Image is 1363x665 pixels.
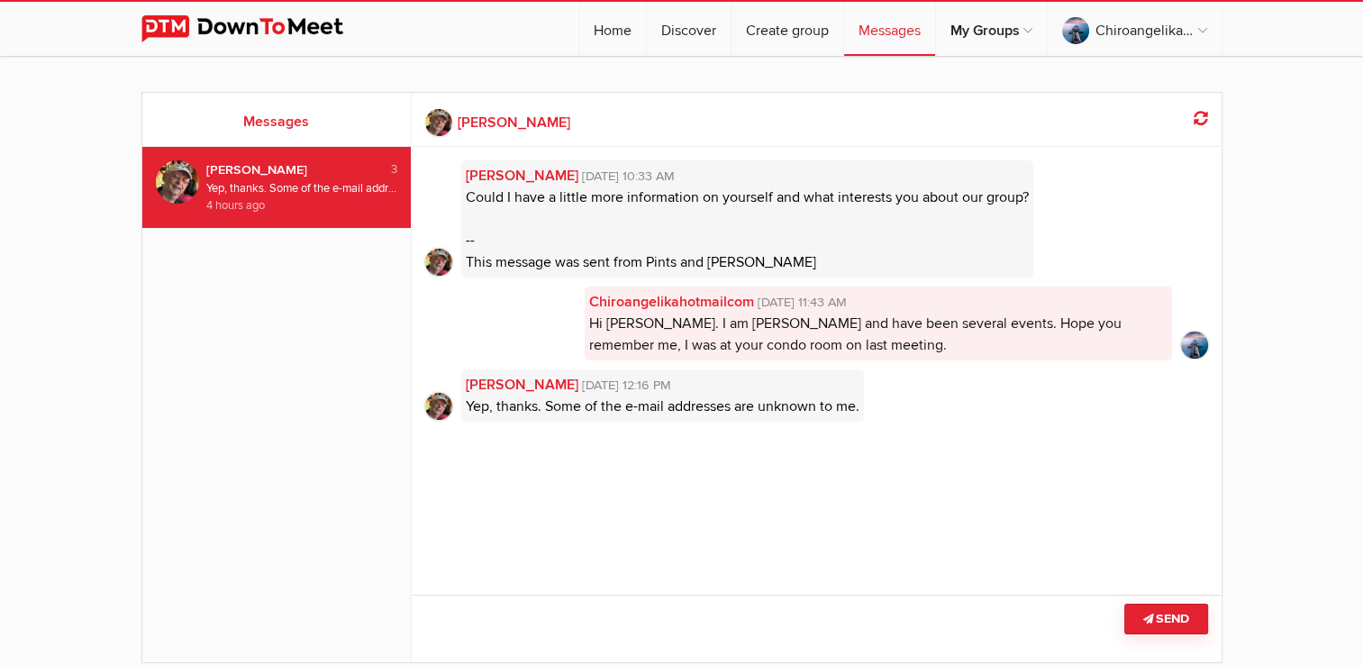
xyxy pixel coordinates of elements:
span: [DATE] 12:16 PM [578,376,671,396]
a: [PERSON_NAME][DATE] 12:16 PM [466,374,859,396]
img: Jim Stewart [156,160,199,204]
b: [PERSON_NAME] [458,112,570,133]
div: 3 [370,161,397,178]
a: Messages [844,2,935,56]
a: My Groups [936,2,1047,56]
div: 4 hours ago [206,197,398,214]
span: Hi [PERSON_NAME]. I am [PERSON_NAME] and have been several events. Hope you remember me, I was at... [589,314,1122,354]
img: cropped.jpg [1181,332,1208,359]
div: [PERSON_NAME] [206,160,371,180]
img: DownToMeet [141,15,371,42]
a: Jim Stewart 3 [PERSON_NAME] Yep, thanks. Some of the e-mail addresses are unknown to me. 4 hours ago [156,160,398,214]
a: [PERSON_NAME] [425,109,1208,136]
span: [DATE] 11:43 AM [754,293,847,313]
h2: Messages [156,111,398,132]
span: [DATE] 10:33 AM [578,167,675,187]
button: Send [1124,604,1208,634]
a: Chiroangelikahotmailcom[DATE] 11:43 AM [589,291,1167,313]
a: Create group [731,2,843,56]
span: Could I have a little more information on yourself and what interests you about our group? -- Thi... [466,188,1029,271]
span: Yep, thanks. Some of the e-mail addresses are unknown to me. [466,397,859,415]
a: Discover [647,2,731,56]
a: Home [579,2,646,56]
img: cropped.jpg [425,249,452,276]
div: Yep, thanks. Some of the e-mail addresses are unknown to me. [206,180,398,197]
img: cropped.jpg [425,393,452,420]
a: Chiroangelikahotmailcom [1048,2,1222,56]
a: [PERSON_NAME][DATE] 10:33 AM [466,165,1029,187]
